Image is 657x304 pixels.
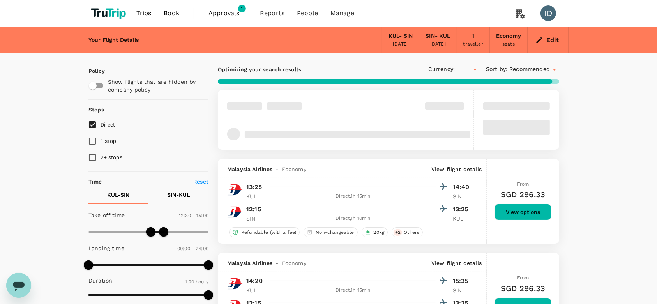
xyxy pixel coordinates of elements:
div: traveller [463,41,483,48]
div: 20kg [362,227,388,237]
p: 13:25 [246,182,262,192]
img: MH [227,204,243,220]
span: Non-changeable [313,229,357,236]
span: - [273,259,282,267]
span: People [297,9,318,18]
p: View flight details [431,259,482,267]
p: Optimizing your search results.. [218,65,389,73]
span: Refundable (with a fee) [238,229,299,236]
p: 14:20 [246,276,263,286]
span: Book [164,9,179,18]
strong: Stops [88,106,104,113]
span: Manage [330,9,354,18]
button: View options [495,204,551,220]
div: [DATE] [393,41,408,48]
p: 13:25 [453,205,472,214]
p: Policy [88,67,95,75]
span: 2+ stops [101,154,122,161]
p: SIN [246,215,266,223]
p: 12:15 [246,205,261,214]
div: Direct , 1h 15min [270,193,436,200]
span: 20kg [371,229,388,236]
span: From [517,181,529,187]
div: ID [540,5,556,21]
span: Currency : [428,65,455,74]
div: Refundable (with a fee) [229,227,300,237]
p: KUL - SIN [108,191,130,199]
div: +2Others [392,227,423,237]
p: View flight details [431,165,482,173]
p: Reset [193,178,208,186]
img: MH [227,182,243,198]
span: - [273,165,282,173]
span: 1 stop [101,138,117,144]
p: Time [88,178,102,186]
p: KUL [246,286,266,294]
p: 14:40 [453,182,472,192]
span: 12:30 - 15:00 [179,213,208,218]
div: [DATE] [430,41,446,48]
iframe: Button to launch messaging window [6,273,31,298]
p: SIN - KUL [167,191,190,199]
span: 1.20 hours [185,279,209,285]
span: Recommended [509,65,550,74]
h6: SGD 296.33 [501,282,546,295]
p: SIN [453,193,472,200]
p: Duration [88,277,112,285]
div: SIN - KUL [426,32,450,41]
p: Show flights that are hidden by company policy [108,78,203,94]
span: Reports [260,9,284,18]
span: Approvals [208,9,247,18]
p: KUL [246,193,266,200]
span: From [517,275,529,281]
span: Malaysia Airlines [227,259,273,267]
div: Non-changeable [304,227,357,237]
span: Others [401,229,422,236]
img: TruTrip logo [88,5,130,22]
span: Direct [101,122,115,128]
div: Economy [496,32,521,41]
div: KUL - SIN [389,32,413,41]
span: 00:00 - 24:00 [177,246,208,251]
p: Take off time [88,211,125,219]
p: 15:35 [453,276,472,286]
div: Your Flight Details [88,36,139,44]
span: Malaysia Airlines [227,165,273,173]
img: MH [227,276,243,292]
h6: SGD 296.33 [501,188,546,201]
p: Landing time [88,244,124,252]
span: 1 [238,5,246,12]
span: Sort by : [486,65,507,74]
p: KUL [453,215,472,223]
p: SIN [453,286,472,294]
div: Direct , 1h 10min [270,215,436,223]
button: Open [470,64,480,75]
span: Economy [282,259,306,267]
div: seats [502,41,515,48]
div: Direct , 1h 15min [270,286,436,294]
button: Edit [534,34,562,46]
span: Trips [136,9,152,18]
span: Economy [282,165,306,173]
span: + 2 [394,229,402,236]
div: 1 [472,32,474,41]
